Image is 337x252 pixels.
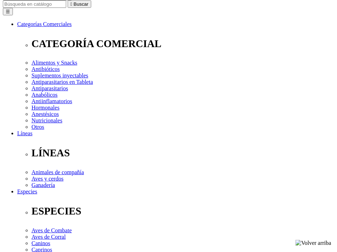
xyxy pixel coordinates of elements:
img: Volver arriba [296,240,331,246]
p: ESPECIES [31,205,334,217]
p: LÍNEAS [31,147,334,159]
button: ☰ [3,8,13,15]
a: Aves de Corral [31,234,66,240]
a: Especies [17,188,37,195]
a: Antiparasitarios [31,85,68,91]
p: CATEGORÍA COMERCIAL [31,38,334,50]
span: Buscar [74,1,88,7]
a: Caninos [31,240,50,246]
a: Anestésicos [31,111,59,117]
a: Aves y cerdos [31,176,63,182]
button:  Buscar [68,0,91,8]
a: Categorías Comerciales [17,21,72,27]
a: Ganadería [31,182,55,188]
a: Hormonales [31,105,59,111]
input: Buscar [3,0,66,8]
a: Antibióticos [31,66,60,72]
a: Líneas [17,130,33,136]
a: Nutricionales [31,117,62,124]
a: Otros [31,124,44,130]
a: Antiparasitarios en Tableta [31,79,93,85]
a: Anabólicos [31,92,58,98]
a: Suplementos inyectables [31,72,88,79]
a: Antiinflamatorios [31,98,72,104]
a: Animales de compañía [31,169,84,175]
i:  [70,1,72,7]
a: Aves de Combate [31,227,72,233]
a: Alimentos y Snacks [31,60,77,66]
